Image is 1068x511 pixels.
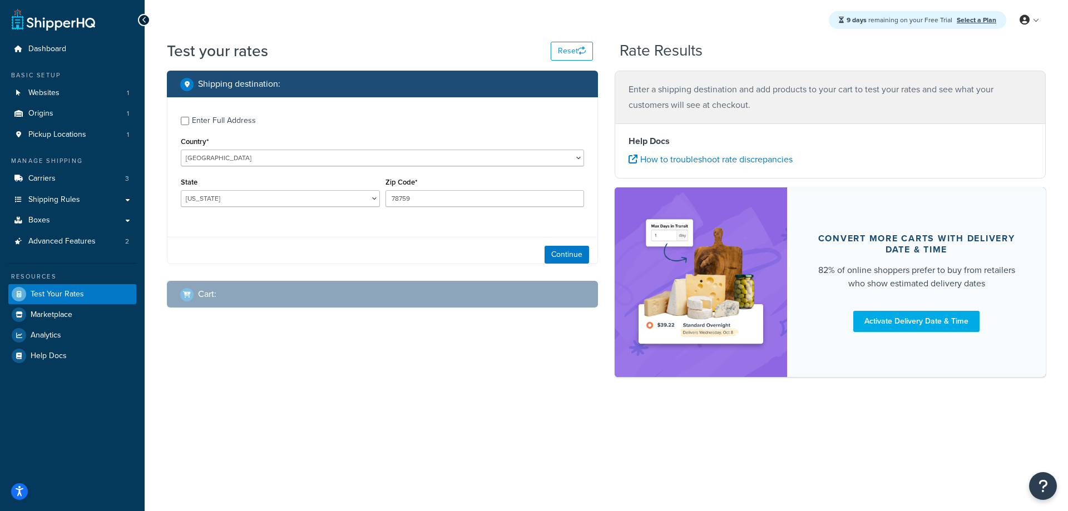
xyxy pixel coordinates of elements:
[181,178,197,186] label: State
[198,289,216,299] h2: Cart :
[28,195,80,205] span: Shipping Rules
[847,15,954,25] span: remaining on your Free Trial
[192,113,256,128] div: Enter Full Address
[28,109,53,118] span: Origins
[48,176,98,197] a: Dismiss
[31,310,72,320] span: Marketplace
[957,15,996,25] a: Select a Plan
[127,88,129,98] span: 1
[8,39,136,59] a: Dashboard
[125,237,129,246] span: 2
[72,128,107,139] a: Test Mode
[814,233,1019,255] div: Convert more carts with delivery date & time
[31,290,84,299] span: Test Your Rates
[8,168,136,189] li: Carriers
[28,216,50,225] span: Boxes
[545,246,589,264] button: Continue
[125,174,129,183] span: 3
[8,284,136,304] a: Test Your Rates
[8,272,136,281] div: Resources
[8,231,136,252] a: Advanced Features2
[847,15,867,25] strong: 9 days
[115,176,190,197] a: Go to websites
[8,71,136,80] div: Basic Setup
[28,88,60,98] span: Websites
[631,204,770,360] img: feature-image-ddt-36eae7f7280da8017bfb280eaccd9c446f90b1fe08728e4019434db127062ab4.png
[1029,472,1057,500] button: Open Resource Center
[8,83,136,103] li: Websites
[198,79,280,89] h2: Shipping destination :
[620,42,703,59] h2: Rate Results
[8,231,136,252] li: Advanced Features
[8,305,136,325] a: Marketplace
[814,264,1019,290] div: 82% of online shoppers prefer to buy from retailers who show estimated delivery dates
[8,190,136,210] a: Shipping Rules
[8,103,136,124] li: Origins
[28,44,66,54] span: Dashboard
[8,125,136,145] li: Pickup Locations
[31,351,67,361] span: Help Docs
[31,331,61,340] span: Analytics
[28,174,56,183] span: Carriers
[8,156,136,166] div: Manage Shipping
[853,311,980,332] a: Activate Delivery Date & Time
[181,137,209,146] label: Country*
[181,117,189,125] input: Enter Full Address
[8,168,136,189] a: Carriers3
[8,83,136,103] a: Websites1
[629,135,1032,148] h4: Help Docs
[8,346,136,366] a: Help Docs
[55,81,168,97] strong: Test before you launch
[127,130,129,140] span: 1
[8,125,136,145] a: Pickup Locations1
[629,82,1032,113] p: Enter a shipping destination and add products to your cart to test your rates and see what your c...
[32,103,191,164] span: Test and verify your shipping configuration before you display shipping rates at checkout. To ena...
[127,109,129,118] span: 1
[28,130,86,140] span: Pickup Locations
[629,153,793,166] a: How to troubleshoot rate discrepancies
[551,42,593,61] button: Reset
[385,178,417,186] label: Zip Code*
[28,237,96,246] span: Advanced Features
[167,40,268,62] h1: Test your rates
[8,210,136,231] a: Boxes
[8,103,136,124] a: Origins1
[8,325,136,345] a: Analytics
